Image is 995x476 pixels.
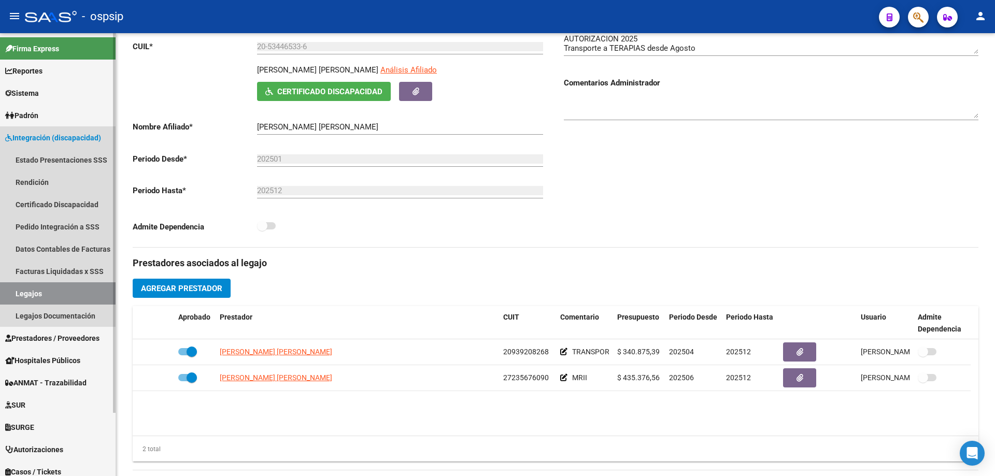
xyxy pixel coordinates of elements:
p: CUIL [133,41,257,52]
h3: Prestadores asociados al legajo [133,256,978,270]
span: Admite Dependencia [918,313,961,333]
mat-icon: person [974,10,987,22]
span: [PERSON_NAME] [PERSON_NAME] [220,348,332,356]
span: Análisis Afiliado [380,65,437,75]
span: [PERSON_NAME] [DATE] [861,373,942,382]
span: $ 435.376,56 [617,373,660,382]
h3: Comentarios Administrador [564,77,978,89]
span: TRANSPORTE [572,348,617,356]
datatable-header-cell: Periodo Desde [665,306,722,340]
span: Firma Express [5,43,59,54]
span: Prestador [220,313,252,321]
span: 202512 [726,348,751,356]
span: 202504 [669,348,694,356]
span: 27235676090 [503,373,549,382]
span: CUIT [503,313,519,321]
datatable-header-cell: Periodo Hasta [722,306,779,340]
span: 202512 [726,373,751,382]
p: Nombre Afiliado [133,121,257,133]
datatable-header-cell: CUIT [499,306,556,340]
span: Prestadores / Proveedores [5,333,99,344]
span: Reportes [5,65,42,77]
span: 202506 [669,373,694,382]
span: SURGE [5,422,34,433]
span: Certificado Discapacidad [277,87,382,96]
span: Periodo Hasta [726,313,773,321]
datatable-header-cell: Usuario [857,306,914,340]
span: 20939208268 [503,348,549,356]
mat-icon: menu [8,10,21,22]
span: - ospsip [82,5,123,28]
span: Hospitales Públicos [5,355,80,366]
span: Aprobado [178,313,210,321]
span: Presupuesto [617,313,659,321]
span: [PERSON_NAME] [PERSON_NAME] [220,373,332,382]
div: Open Intercom Messenger [960,441,985,466]
datatable-header-cell: Aprobado [174,306,216,340]
p: Periodo Hasta [133,185,257,196]
span: Padrón [5,110,38,121]
span: Usuario [861,313,886,321]
datatable-header-cell: Comentario [556,306,613,340]
span: Autorizaciones [5,444,63,455]
datatable-header-cell: Presupuesto [613,306,665,340]
datatable-header-cell: Prestador [216,306,499,340]
span: Sistema [5,88,39,99]
div: 2 total [133,443,161,455]
span: Agregar Prestador [141,284,222,293]
span: $ 340.875,39 [617,348,660,356]
span: MRII [572,373,587,382]
button: Agregar Prestador [133,279,231,298]
p: Admite Dependencia [133,221,257,233]
span: Integración (discapacidad) [5,132,101,143]
p: Periodo Desde [133,153,257,165]
span: [PERSON_NAME] [DATE] [861,348,942,356]
span: Periodo Desde [669,313,717,321]
span: Comentario [560,313,599,321]
p: [PERSON_NAME] [PERSON_NAME] [257,64,378,76]
button: Certificado Discapacidad [257,82,391,101]
span: ANMAT - Trazabilidad [5,377,87,388]
span: SUR [5,399,25,411]
datatable-header-cell: Admite Dependencia [914,306,971,340]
